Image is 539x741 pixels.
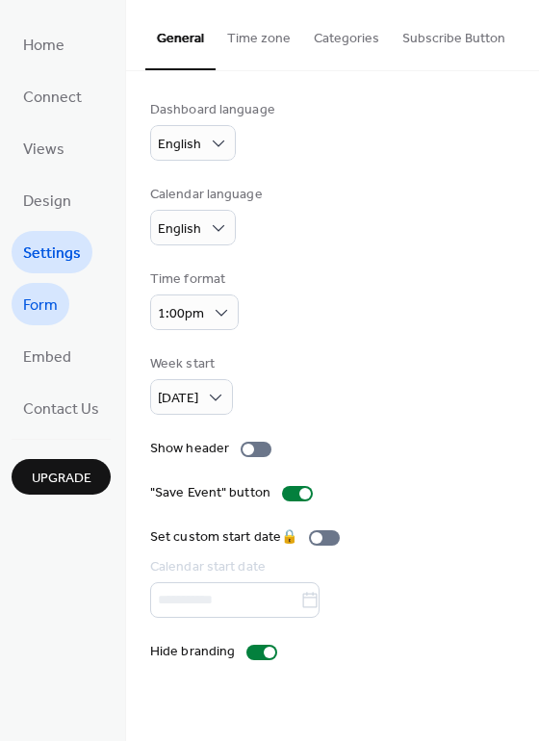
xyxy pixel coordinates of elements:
[23,343,71,373] span: Embed
[158,301,204,327] span: 1:00pm
[23,135,64,166] span: Views
[150,269,235,290] div: Time format
[12,75,93,117] a: Connect
[12,23,76,65] a: Home
[12,335,83,377] a: Embed
[23,83,82,114] span: Connect
[12,387,111,429] a: Contact Us
[12,231,92,273] a: Settings
[150,185,263,205] div: Calendar language
[12,127,76,169] a: Views
[150,642,235,662] div: Hide branding
[150,439,229,459] div: Show header
[23,395,99,425] span: Contact Us
[23,239,81,269] span: Settings
[150,100,275,120] div: Dashboard language
[12,283,69,325] a: Form
[12,179,83,221] a: Design
[32,469,91,489] span: Upgrade
[158,386,198,412] span: [DATE]
[12,459,111,495] button: Upgrade
[158,132,201,158] span: English
[23,187,71,217] span: Design
[23,291,58,321] span: Form
[150,354,229,374] div: Week start
[158,217,201,243] span: English
[23,31,64,62] span: Home
[150,483,270,503] div: "Save Event" button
